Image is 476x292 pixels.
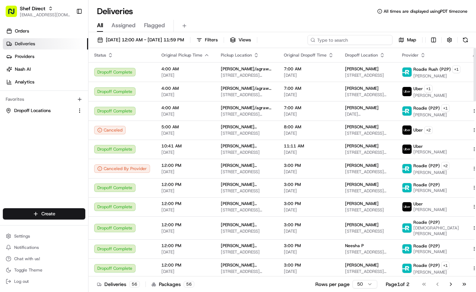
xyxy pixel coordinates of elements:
[284,52,327,58] span: Original Dropoff Time
[308,35,392,45] input: Type to search
[402,145,412,154] img: uber-new-logo.jpeg
[3,76,88,88] a: Analytics
[221,188,273,194] span: [STREET_ADDRESS]
[15,53,34,60] span: Providers
[32,68,116,75] div: Start new chat
[413,163,440,169] span: Roadie (P2P)
[345,163,379,168] span: [PERSON_NAME]
[221,182,273,187] span: [PERSON_NAME] ([PHONE_NUMBER])
[402,68,412,77] img: roadie-logo-v2.jpg
[413,263,440,268] span: Roadie (P2P)
[161,111,210,117] span: [DATE]
[161,72,210,78] span: [DATE]
[161,92,210,98] span: [DATE]
[345,207,391,213] span: [STREET_ADDRESS]
[161,143,210,149] span: 10:41 AM
[221,124,273,130] span: [PERSON_NAME] ([PHONE_NUMBER])
[161,201,210,206] span: 12:00 PM
[413,249,447,255] span: [PERSON_NAME]
[413,149,447,155] span: [PERSON_NAME]
[7,68,20,80] img: 1736555255976-a54dd68f-1ca7-489b-9aae-adbdc363a1c4
[345,188,391,194] span: [STREET_ADDRESS][PERSON_NAME]
[4,136,57,149] a: 📗Knowledge Base
[3,3,73,20] button: Shef Direct[EMAIL_ADDRESS][DOMAIN_NAME]
[395,35,419,45] button: Map
[161,169,210,175] span: [DATE]
[110,90,129,99] button: See all
[345,111,391,117] span: [DATE][STREET_ADDRESS][PERSON_NAME]
[402,202,412,211] img: uber-new-logo.jpeg
[161,124,210,130] span: 5:00 AM
[3,231,85,241] button: Settings
[402,223,412,233] img: roadie-logo-v2.jpg
[441,262,449,269] button: +1
[413,144,423,149] span: Uber
[284,130,334,136] span: [DATE]
[7,7,21,21] img: Nash
[32,75,97,80] div: We're available if you need us!
[7,140,13,145] div: 📗
[18,46,117,53] input: Clear
[345,269,391,274] span: [STREET_ADDRESS][PERSON_NAME]
[221,201,273,206] span: [PERSON_NAME] ([PHONE_NUMBER])
[161,86,210,91] span: 4:00 AM
[161,243,210,249] span: 12:00 PM
[284,188,334,194] span: [DATE]
[67,139,114,146] span: API Documentation
[144,21,165,30] span: Flagged
[413,207,447,212] span: [PERSON_NAME]
[345,182,379,187] span: [PERSON_NAME]
[15,79,34,85] span: Analytics
[452,65,460,73] button: +1
[161,52,202,58] span: Original Pickup Time
[7,92,45,98] div: Past conversations
[221,66,273,72] span: [PERSON_NAME]/agrawal ([PHONE_NUMBER])
[14,233,30,239] span: Settings
[402,244,412,253] img: roadie-logo-v2.jpg
[413,225,460,236] span: [DEMOGRAPHIC_DATA][PERSON_NAME]
[221,86,273,91] span: [PERSON_NAME]/agrawal ([PHONE_NUMBER])
[413,220,440,225] span: Roadie (P2P)
[161,130,210,136] span: [DATE]
[94,164,150,173] button: Canceled By Provider
[55,110,69,115] span: [DATE]
[161,222,210,228] span: 12:00 PM
[51,110,53,115] span: •
[94,35,187,45] button: [DATE] 12:00 AM - [DATE] 11:59 PM
[3,276,85,286] button: Log out
[57,136,116,149] a: 💻API Documentation
[3,254,85,264] button: Chat with us!
[6,107,74,114] a: Dropoff Locations
[315,281,350,288] p: Rows per page
[14,107,51,114] span: Dropoff Locations
[413,243,440,249] span: Roadie (P2P)
[161,228,210,234] span: [DATE]
[111,21,136,30] span: Assigned
[94,126,126,134] div: Canceled
[402,87,412,96] img: uber-new-logo.jpeg
[284,169,334,175] span: [DATE]
[284,124,334,130] span: 8:00 AM
[424,126,432,134] button: +2
[284,269,334,274] span: [DATE]
[161,150,210,155] span: [DATE]
[413,127,423,133] span: Uber
[402,164,412,173] img: roadie-logo-v2.jpg
[345,169,391,175] span: [STREET_ADDRESS][PERSON_NAME]
[284,249,334,255] span: [DATE]
[402,125,412,135] img: uber-new-logo.jpeg
[15,28,29,34] span: Orders
[345,249,391,255] span: [STREET_ADDRESS][PERSON_NAME][PERSON_NAME]
[7,103,18,114] img: Shef Support
[221,163,273,168] span: [PERSON_NAME] ([PHONE_NUMBER])
[14,245,39,250] span: Notifications
[14,256,40,262] span: Chat with us!
[221,269,273,274] span: [STREET_ADDRESS][PERSON_NAME]
[221,92,273,98] span: [STREET_ADDRESS][PERSON_NAME]
[413,170,449,175] span: [PERSON_NAME]
[284,86,334,91] span: 7:00 AM
[284,105,334,111] span: 7:00 AM
[402,183,412,192] img: roadie-logo-v2.jpg
[284,92,334,98] span: [DATE]
[161,262,210,268] span: 12:00 PM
